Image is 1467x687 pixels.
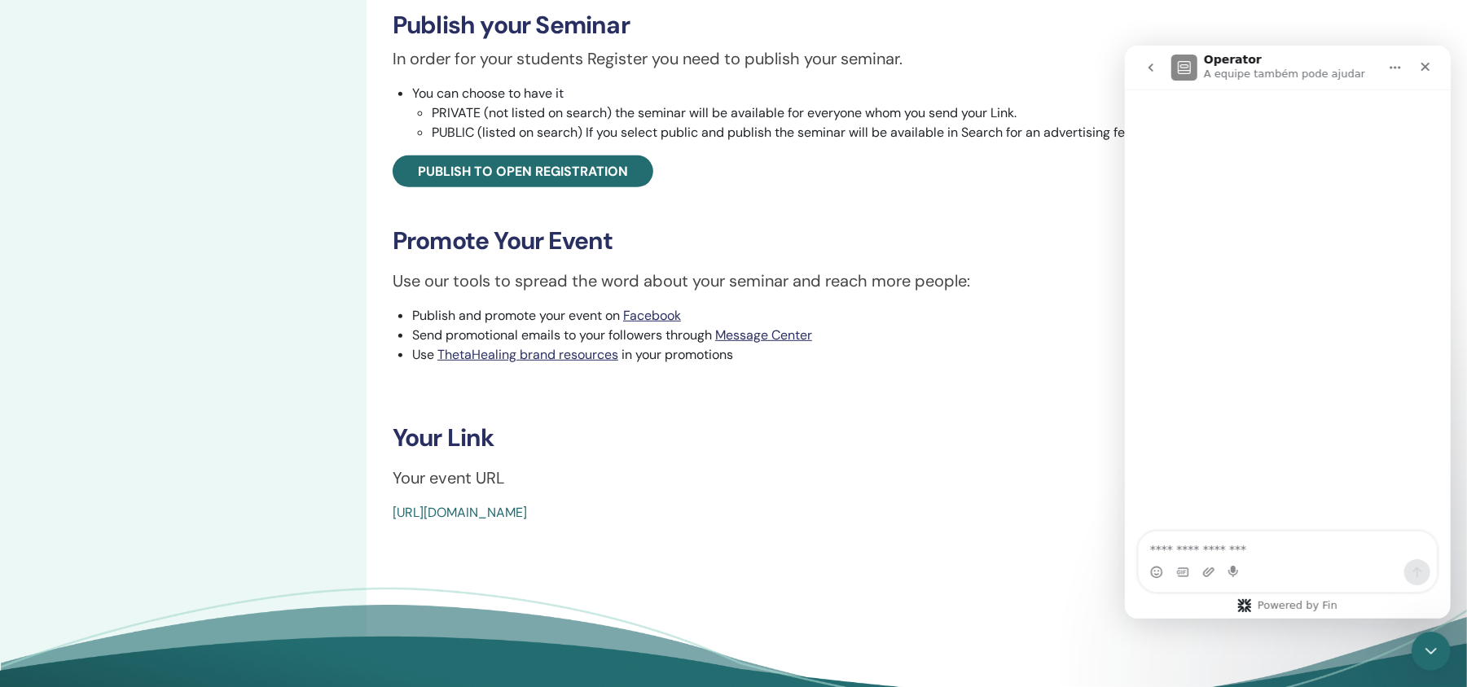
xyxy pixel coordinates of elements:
a: ThetaHealing brand resources [437,346,618,363]
a: [URL][DOMAIN_NAME] [393,504,527,521]
p: Your event URL [393,466,1319,490]
a: Message Center [715,326,812,343]
h3: Publish your Seminar [393,11,1319,40]
a: Publish to open registration [393,155,653,187]
li: Send promotional emails to your followers through [412,326,1319,345]
h3: Your Link [393,423,1319,453]
iframe: Intercom live chat [1412,632,1451,671]
li: PRIVATE (not listed on search) the seminar will be available for everyone whom you send your Link. [432,103,1319,123]
a: Facebook [623,307,681,324]
h3: Promote Your Event [393,226,1319,256]
span: Publish to open registration [418,163,628,180]
li: PUBLIC (listed on search) If you select public and publish the seminar will be available in Searc... [432,123,1319,142]
li: Publish and promote your event on [412,306,1319,326]
iframe: Intercom live chat [1125,46,1451,619]
li: You can choose to have it [412,84,1319,142]
li: Use in your promotions [412,345,1319,365]
p: Use our tools to spread the word about your seminar and reach more people: [393,269,1319,293]
p: In order for your students Register you need to publish your seminar. [393,46,1319,71]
